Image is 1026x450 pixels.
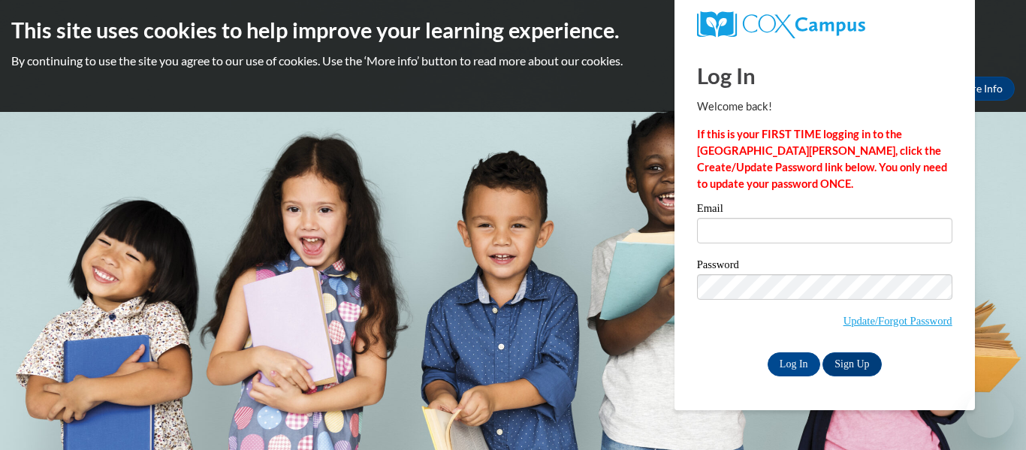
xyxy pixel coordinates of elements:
a: COX Campus [697,11,952,38]
a: Sign Up [822,352,881,376]
strong: If this is your FIRST TIME logging in to the [GEOGRAPHIC_DATA][PERSON_NAME], click the Create/Upd... [697,128,947,190]
a: Update/Forgot Password [843,315,952,327]
p: By continuing to use the site you agree to our use of cookies. Use the ‘More info’ button to read... [11,53,1015,69]
p: Welcome back! [697,98,952,115]
h2: This site uses cookies to help improve your learning experience. [11,15,1015,45]
input: Log In [768,352,820,376]
iframe: Button to launch messaging window [966,390,1014,438]
img: COX Campus [697,11,865,38]
label: Password [697,259,952,274]
label: Email [697,203,952,218]
a: More Info [944,77,1015,101]
h1: Log In [697,60,952,91]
